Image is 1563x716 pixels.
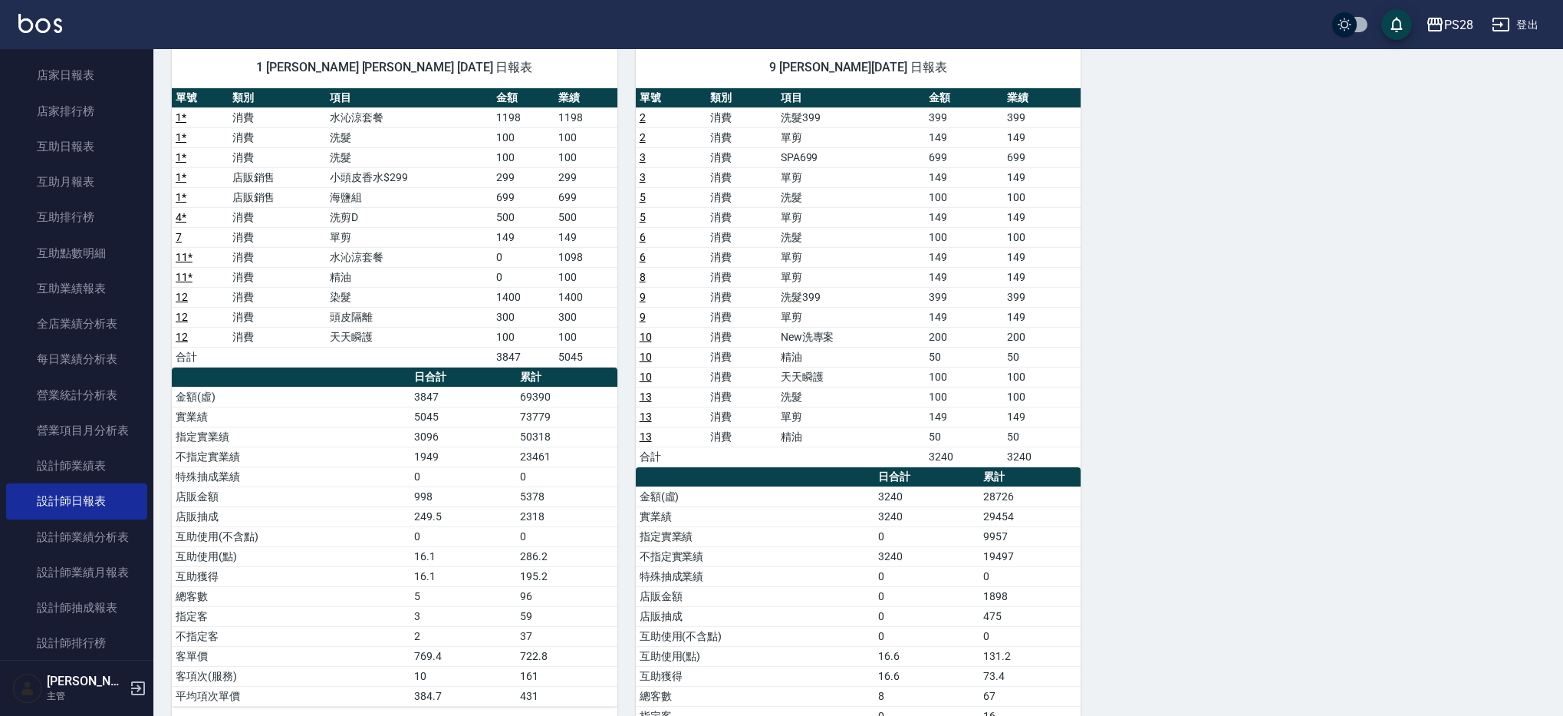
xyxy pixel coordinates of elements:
td: 消費 [706,267,777,287]
a: 設計師抽成報表 [6,590,147,625]
td: 1949 [410,447,515,467]
td: 50 [1003,427,1081,447]
td: 水沁涼套餐 [326,107,492,127]
span: 9 [PERSON_NAME][DATE] 日報表 [654,60,1063,75]
a: 10 [640,371,652,383]
td: 1198 [492,107,554,127]
td: 29454 [979,506,1081,526]
td: 店販銷售 [229,187,327,207]
button: save [1381,9,1412,40]
td: 1400 [492,287,554,307]
a: 6 [640,251,646,263]
td: 384.7 [410,686,515,706]
a: 互助日報表 [6,129,147,164]
td: 平均項次單價 [172,686,410,706]
td: 消費 [706,187,777,207]
td: 消費 [706,287,777,307]
td: 3240 [925,447,1003,467]
td: 總客數 [172,586,410,606]
td: 399 [1003,287,1081,307]
th: 單號 [636,88,706,108]
td: 金額(虛) [636,487,874,506]
td: 0 [410,526,515,546]
td: 149 [1003,167,1081,187]
td: 0 [874,606,979,626]
td: 消費 [706,207,777,227]
a: 店家日報表 [6,58,147,93]
td: 50 [925,347,1003,367]
td: 單剪 [777,207,926,227]
a: 12 [176,331,188,343]
td: 1098 [554,247,617,267]
td: 5045 [410,407,515,427]
td: 0 [979,566,1081,586]
td: 100 [925,387,1003,407]
td: 0 [874,526,979,546]
td: 3847 [492,347,554,367]
a: 設計師日報表 [6,483,147,519]
td: 實業績 [172,407,410,427]
td: 單剪 [777,307,926,327]
td: 客單價 [172,646,410,666]
th: 業績 [554,88,617,108]
td: 195.2 [516,566,617,586]
td: 頭皮隔離 [326,307,492,327]
td: 149 [1003,407,1081,427]
a: 互助排行榜 [6,200,147,235]
td: 100 [492,147,554,167]
td: 消費 [706,327,777,347]
td: 50318 [516,427,617,447]
td: 149 [925,127,1003,147]
td: 水沁涼套餐 [326,247,492,267]
a: 互助月報表 [6,164,147,200]
td: 3096 [410,427,515,447]
td: 洗髮399 [777,287,926,307]
td: 消費 [706,167,777,187]
td: 50 [1003,347,1081,367]
a: 設計師業績分析表 [6,520,147,555]
th: 類別 [229,88,327,108]
th: 金額 [492,88,554,108]
td: 店販抽成 [636,606,874,626]
td: 100 [554,267,617,287]
td: 精油 [777,427,926,447]
td: 3 [410,606,515,626]
td: 100 [925,187,1003,207]
td: 消費 [706,247,777,267]
td: 洗髮 [326,127,492,147]
td: 100 [1003,387,1081,407]
td: 互助獲得 [636,666,874,686]
td: 500 [554,207,617,227]
h5: [PERSON_NAME] [47,674,125,689]
td: 消費 [229,127,327,147]
td: 1400 [554,287,617,307]
td: 消費 [229,147,327,167]
td: 消費 [229,307,327,327]
th: 項目 [777,88,926,108]
td: 699 [925,147,1003,167]
td: 店販金額 [636,586,874,606]
a: 設計師業績表 [6,448,147,483]
td: 59 [516,606,617,626]
a: 8 [640,271,646,283]
td: SPA699 [777,147,926,167]
td: 2 [410,626,515,646]
td: 149 [925,247,1003,267]
td: 指定實業績 [636,526,874,546]
td: 0 [410,467,515,487]
td: 399 [925,287,1003,307]
img: Logo [18,14,62,33]
td: 消費 [706,387,777,407]
td: 3240 [1003,447,1081,467]
a: 互助業績報表 [6,271,147,306]
table: a dense table [172,368,617,707]
td: 洗髮 [777,227,926,247]
button: 登出 [1486,11,1545,39]
a: 10 [640,351,652,363]
td: 100 [1003,227,1081,247]
td: 消費 [706,307,777,327]
table: a dense table [172,88,617,368]
span: 1 [PERSON_NAME] [PERSON_NAME] [DATE] 日報表 [190,60,599,75]
td: 100 [1003,187,1081,207]
td: 0 [492,247,554,267]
